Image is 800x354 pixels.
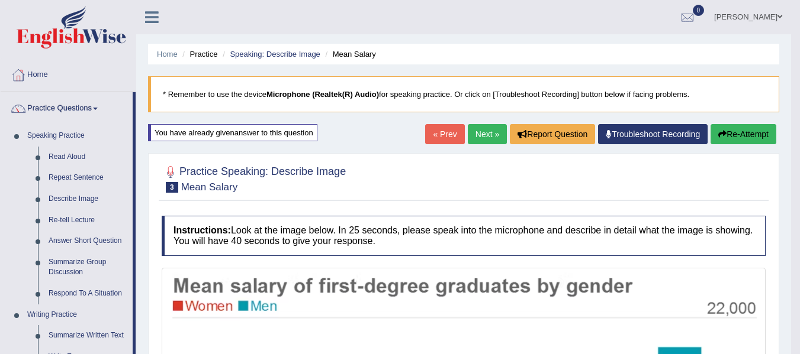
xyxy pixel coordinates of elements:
[22,125,133,147] a: Speaking Practice
[148,76,779,112] blockquote: * Remember to use the device for speaking practice. Or click on [Troubleshoot Recording] button b...
[179,48,217,60] li: Practice
[166,182,178,193] span: 3
[43,283,133,304] a: Respond To A Situation
[322,48,375,60] li: Mean Salary
[711,124,776,144] button: Re-Attempt
[181,181,237,193] small: Mean Salary
[1,92,133,122] a: Practice Questions
[598,124,708,144] a: Troubleshoot Recording
[693,5,705,16] span: 0
[43,325,133,346] a: Summarize Written Text
[43,189,133,210] a: Describe Image
[43,167,133,189] a: Repeat Sentence
[425,124,464,144] a: « Prev
[230,50,320,59] a: Speaking: Describe Image
[148,124,317,141] div: You have already given answer to this question
[266,90,379,99] b: Microphone (Realtek(R) Audio)
[162,163,346,193] h2: Practice Speaking: Describe Image
[510,124,595,144] button: Report Question
[43,147,133,168] a: Read Aloud
[43,252,133,283] a: Summarize Group Discussion
[43,230,133,252] a: Answer Short Question
[22,304,133,326] a: Writing Practice
[43,210,133,231] a: Re-tell Lecture
[1,59,136,88] a: Home
[174,225,231,235] b: Instructions:
[157,50,178,59] a: Home
[468,124,507,144] a: Next »
[162,216,766,255] h4: Look at the image below. In 25 seconds, please speak into the microphone and describe in detail w...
